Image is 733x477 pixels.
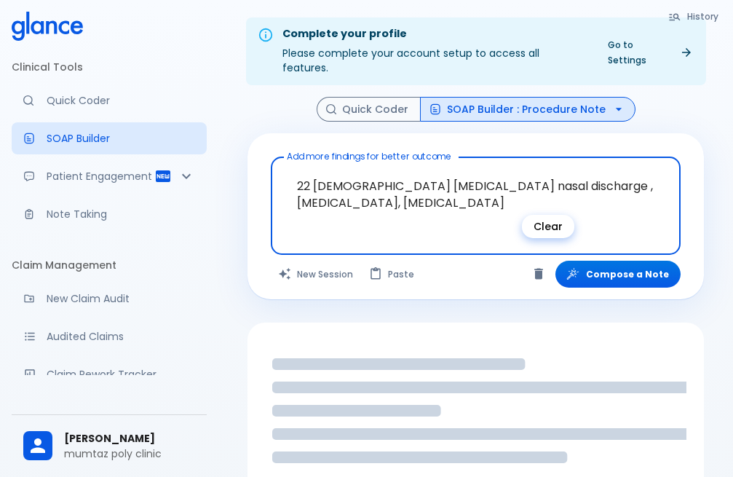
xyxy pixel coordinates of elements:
[64,431,195,446] span: [PERSON_NAME]
[362,261,423,288] button: Paste from clipboard
[522,215,574,238] div: Clear
[64,446,195,461] p: mumtaz poly clinic
[282,26,587,42] div: Complete your profile
[47,207,195,221] p: Note Taking
[317,97,421,122] button: Quick Coder
[555,261,681,288] button: Compose a Note
[281,163,670,226] textarea: 22 [DEMOGRAPHIC_DATA] [MEDICAL_DATA] nasal discharge , [MEDICAL_DATA], [MEDICAL_DATA]
[661,6,727,27] button: History
[12,50,207,84] li: Clinical Tools
[12,248,207,283] li: Claim Management
[528,263,550,285] button: Clear
[12,198,207,230] a: Advanced note-taking
[271,261,362,288] button: Clears all inputs and results.
[12,421,207,471] div: [PERSON_NAME]mumtaz poly clinic
[47,93,195,108] p: Quick Coder
[599,34,700,71] a: Go to Settings
[12,283,207,315] a: Audit a new claim
[12,84,207,117] a: Moramiz: Find ICD10AM codes instantly
[12,320,207,352] a: View audited claims
[282,22,587,81] div: Please complete your account setup to access all features.
[12,122,207,154] a: Docugen: Compose a clinical documentation in seconds
[47,169,154,184] p: Patient Engagement
[420,97,635,122] button: SOAP Builder : Procedure Note
[47,131,195,146] p: SOAP Builder
[12,358,207,390] a: Monitor progress of claim corrections
[47,367,195,382] p: Claim Rework Tracker
[47,291,195,306] p: New Claim Audit
[47,329,195,344] p: Audited Claims
[12,160,207,192] div: Patient Reports & Referrals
